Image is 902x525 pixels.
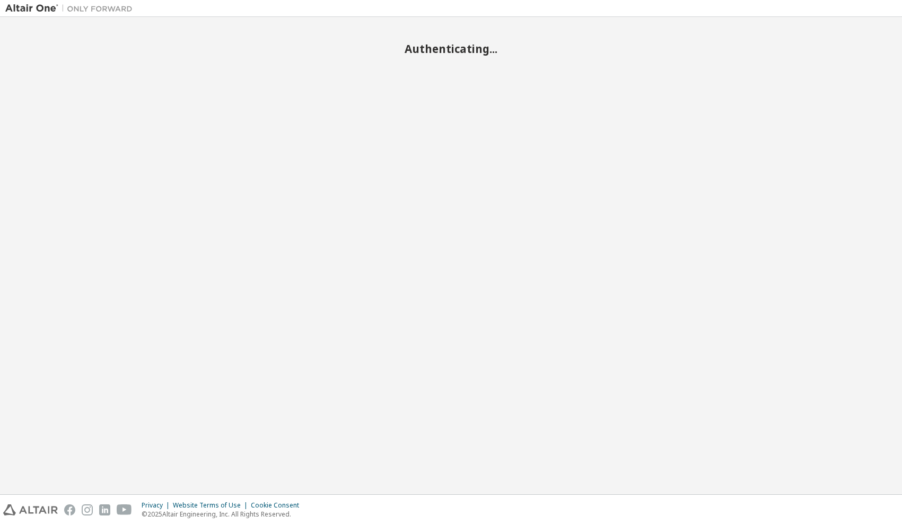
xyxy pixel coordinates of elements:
[142,510,305,519] p: © 2025 Altair Engineering, Inc. All Rights Reserved.
[251,501,305,510] div: Cookie Consent
[5,3,138,14] img: Altair One
[82,504,93,515] img: instagram.svg
[3,504,58,515] img: altair_logo.svg
[117,504,132,515] img: youtube.svg
[142,501,173,510] div: Privacy
[173,501,251,510] div: Website Terms of Use
[5,42,897,56] h2: Authenticating...
[99,504,110,515] img: linkedin.svg
[64,504,75,515] img: facebook.svg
